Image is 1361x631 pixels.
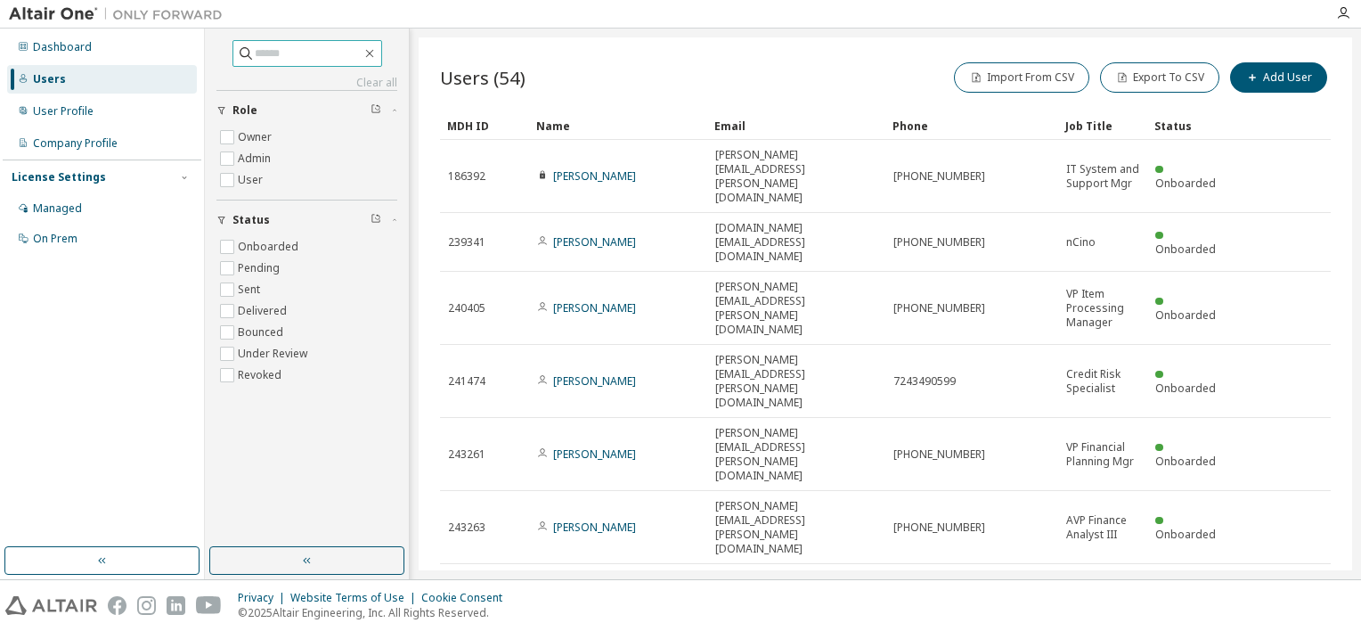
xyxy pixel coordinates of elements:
span: VP Item Processing Manager [1066,287,1139,330]
span: [PERSON_NAME][EMAIL_ADDRESS][PERSON_NAME][DOMAIN_NAME] [715,353,877,410]
span: IT System and Support Mgr [1066,162,1139,191]
div: Status [1154,111,1229,140]
span: Onboarded [1155,242,1216,257]
span: Onboarded [1155,176,1216,191]
span: 243261 [448,447,485,462]
span: [PHONE_NUMBER] [893,235,985,250]
a: [PERSON_NAME] [553,373,636,389]
div: Job Title [1065,111,1140,140]
label: Delivered [238,300,290,322]
span: Clear filter [371,103,381,118]
div: Cookie Consent [421,591,513,605]
div: Phone [892,111,1051,140]
a: [PERSON_NAME] [553,300,636,315]
span: 240405 [448,301,485,315]
button: Role [216,91,397,130]
div: License Settings [12,170,106,184]
label: User [238,169,266,191]
div: Company Profile [33,136,118,151]
div: Privacy [238,591,290,605]
span: Onboarded [1155,454,1216,469]
span: nCino [1066,235,1096,250]
button: Status [216,201,397,240]
span: [PHONE_NUMBER] [893,520,985,535]
span: Role [232,103,257,118]
p: © 2025 Altair Engineering, Inc. All Rights Reserved. [238,605,513,620]
label: Owner [238,127,275,148]
label: Sent [238,279,264,300]
a: [PERSON_NAME] [553,447,636,462]
span: [PERSON_NAME][EMAIL_ADDRESS][PERSON_NAME][DOMAIN_NAME] [715,148,877,205]
div: Name [536,111,700,140]
button: Export To CSV [1100,62,1219,93]
span: AVP Finance Analyst III [1066,513,1139,542]
span: 243263 [448,520,485,535]
label: Revoked [238,365,285,386]
a: [PERSON_NAME] [553,520,636,535]
div: Website Terms of Use [290,591,421,605]
span: 241474 [448,374,485,389]
label: Admin [238,148,274,169]
img: facebook.svg [108,596,126,615]
a: Clear all [216,76,397,90]
span: 7243490599 [893,374,956,389]
div: Email [714,111,878,140]
span: Status [232,213,270,227]
label: Bounced [238,322,287,343]
span: 239341 [448,235,485,250]
div: Dashboard [33,40,92,54]
label: Pending [238,258,283,279]
button: Add User [1230,62,1327,93]
span: Users (54) [440,65,526,90]
span: Onboarded [1155,307,1216,323]
span: VP Financial Planning Mgr [1066,440,1139,469]
button: Import From CSV [954,62,1089,93]
label: Onboarded [238,236,302,258]
img: Altair One [9,5,232,23]
a: [PERSON_NAME] [553,234,636,250]
img: youtube.svg [196,596,222,615]
span: [DOMAIN_NAME][EMAIL_ADDRESS][DOMAIN_NAME] [715,221,877,264]
span: [PHONE_NUMBER] [893,169,985,184]
span: [PERSON_NAME][EMAIL_ADDRESS][PERSON_NAME][DOMAIN_NAME] [715,280,877,337]
div: Users [33,72,66,86]
span: [PHONE_NUMBER] [893,447,985,462]
img: altair_logo.svg [5,596,97,615]
span: [PERSON_NAME][EMAIL_ADDRESS][PERSON_NAME][DOMAIN_NAME] [715,426,877,483]
span: [PERSON_NAME][EMAIL_ADDRESS][PERSON_NAME][DOMAIN_NAME] [715,499,877,556]
span: Clear filter [371,213,381,227]
div: On Prem [33,232,77,246]
span: Onboarded [1155,381,1216,396]
span: Onboarded [1155,527,1216,542]
img: instagram.svg [137,596,156,615]
label: Under Review [238,343,311,365]
div: MDH ID [447,111,522,140]
div: Managed [33,201,82,216]
img: linkedin.svg [167,596,185,615]
span: [PHONE_NUMBER] [893,301,985,315]
a: [PERSON_NAME] [553,168,636,184]
span: 186392 [448,169,485,184]
span: Credit Risk Specialist [1066,367,1139,396]
div: User Profile [33,104,94,119]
